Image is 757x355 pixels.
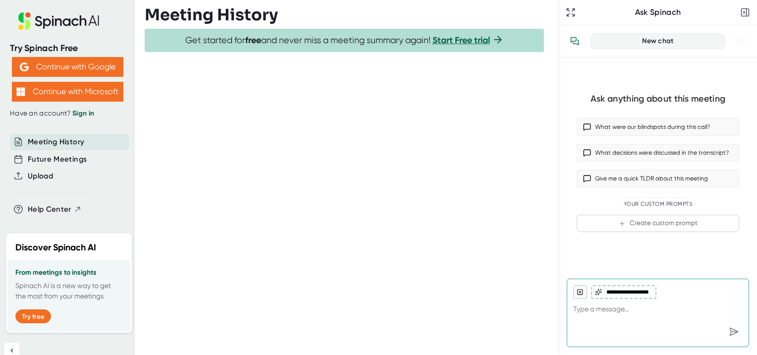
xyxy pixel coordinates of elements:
div: Ask anything about this meeting [591,93,725,105]
div: Send message [725,323,743,341]
h3: Meeting History [145,5,278,24]
div: Your Custom Prompts [577,201,739,208]
button: What were our blindspots during this call? [577,118,739,136]
h2: Discover Spinach AI [15,241,96,254]
button: Close conversation sidebar [738,5,752,19]
a: Sign in [72,109,94,118]
button: Create custom prompt [577,215,739,232]
button: Meeting History [28,136,84,148]
button: Future Meetings [28,154,87,165]
p: Spinach AI is a new way to get the most from your meetings [15,281,122,301]
button: Expand to Ask Spinach page [564,5,578,19]
b: free [245,35,261,46]
button: Upload [28,171,53,182]
span: Help Center [28,204,71,215]
button: Help Center [28,204,82,215]
span: Get started for and never miss a meeting summary again! [185,35,504,46]
button: View conversation history [565,31,585,51]
button: Try free [15,309,51,323]
div: Ask Spinach [578,7,738,17]
a: Start Free trial [433,35,490,46]
button: What decisions were discussed in the transcript? [577,144,739,162]
img: Aehbyd4JwY73AAAAAElFTkSuQmCC [20,62,29,71]
div: New chat [597,37,719,46]
div: Have an account? [10,109,125,118]
button: Give me a quick TLDR about this meeting [577,170,739,187]
div: Try Spinach Free [10,43,125,54]
button: Continue with Microsoft [12,82,123,102]
button: Continue with Google [12,57,123,77]
h3: From meetings to insights [15,269,122,277]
